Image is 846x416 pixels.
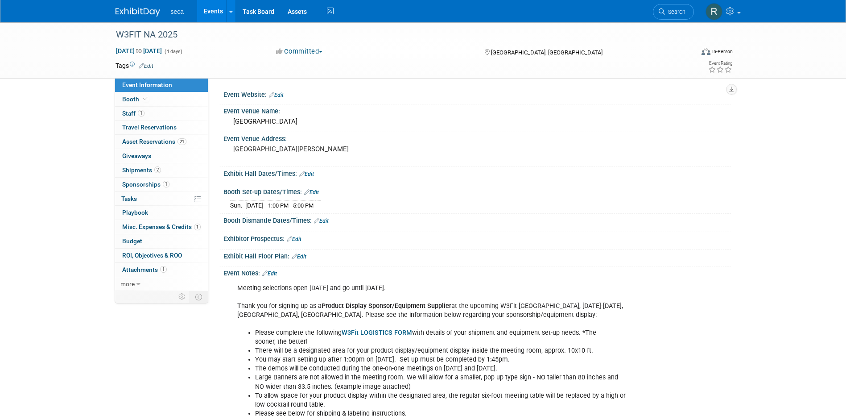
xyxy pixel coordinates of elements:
td: Sun. [230,200,245,210]
a: Booth [115,92,208,106]
div: In-Person [712,48,733,55]
li: Please complete the following with details of your shipment and equipment set-up needs. *The soon... [255,329,627,346]
span: seca [171,8,184,15]
img: ExhibitDay [116,8,160,17]
pre: [GEOGRAPHIC_DATA][PERSON_NAME] [233,145,425,153]
a: Edit [287,236,301,242]
a: Attachments1 [115,263,208,277]
span: (4 days) [164,49,182,54]
span: Playbook [122,209,148,216]
span: 1 [194,224,201,230]
a: Edit [262,270,277,277]
span: Sponsorships [122,181,169,188]
td: [DATE] [245,200,264,210]
a: Event Information [115,78,208,92]
a: Budget [115,234,208,248]
li: To allow space for your product display within the designated area, the regular six-foot meeting ... [255,391,627,409]
div: Event Rating [708,61,732,66]
a: Search [653,4,694,20]
td: Toggle Event Tabs [190,291,208,303]
div: Booth Dismantle Dates/Times: [223,214,731,225]
li: There will be a designated area for your product display/equipment display inside the meeting roo... [255,346,627,355]
span: to [135,47,143,54]
span: [DATE] [DATE] [116,47,162,55]
td: Personalize Event Tab Strip [174,291,190,303]
a: Sponsorships1 [115,178,208,191]
a: Misc. Expenses & Credits1 [115,220,208,234]
a: Giveaways [115,149,208,163]
a: Playbook [115,206,208,220]
td: Tags [116,61,153,70]
a: Edit [304,189,319,196]
a: Edit [314,218,329,224]
div: Exhibit Hall Floor Plan: [223,250,731,261]
img: Rachel Jordan [706,3,722,20]
span: more [120,280,135,287]
a: ROI, Objectives & ROO [115,249,208,262]
div: Event Website: [223,88,731,100]
li: The demos will be conducted during the one-on-one meetings on [DATE] and [DATE]. [255,364,627,373]
span: Booth [122,96,149,103]
div: Event Format [641,46,733,60]
a: Asset Reservations21 [115,135,208,149]
span: 21 [177,138,186,145]
div: Exhibitor Prospectus: [223,232,731,244]
b: Product Display Sponsor/Equipment Supplier [322,302,451,310]
a: Edit [269,92,284,98]
span: [GEOGRAPHIC_DATA], [GEOGRAPHIC_DATA] [491,49,603,56]
span: Tasks [121,195,137,202]
img: Format-Inperson.png [702,48,710,55]
a: Edit [299,171,314,177]
div: [GEOGRAPHIC_DATA] [230,115,724,129]
span: Shipments [122,166,161,174]
span: Event Information [122,81,172,88]
div: W3FIT NA 2025 [113,27,681,43]
span: 1 [138,110,144,116]
span: 1 [160,266,167,273]
div: Exhibit Hall Dates/Times: [223,167,731,179]
button: Committed [273,47,326,56]
span: Attachments [122,266,167,273]
span: 2 [154,166,161,173]
div: Event Venue Name: [223,104,731,116]
span: Staff [122,110,144,117]
a: Travel Reservations [115,121,208,134]
a: Tasks [115,192,208,206]
span: 1 [163,181,169,187]
span: ROI, Objectives & ROO [122,252,182,259]
span: Search [665,8,685,15]
a: more [115,277,208,291]
span: Asset Reservations [122,138,186,145]
span: Misc. Expenses & Credits [122,223,201,230]
div: Event Notes: [223,266,731,278]
a: Edit [139,63,153,69]
a: Shipments2 [115,163,208,177]
a: Staff1 [115,107,208,121]
a: Edit [292,254,306,260]
i: Booth reservation complete [143,96,148,101]
span: 1:00 PM - 5:00 PM [268,202,314,209]
a: W3Fit LOGISTICS FORM [342,329,412,337]
span: Budget [122,237,142,245]
li: You may start setting up after 1:00pm on [DATE]. Set up must be completed by 1:45pm. [255,355,627,364]
li: Large Banners are not allowed in the meeting room. We will allow for a smaller, pop up type sign ... [255,373,627,391]
span: Travel Reservations [122,124,177,131]
span: Giveaways [122,152,151,159]
div: Event Venue Address: [223,132,731,143]
div: Booth Set-up Dates/Times: [223,185,731,197]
